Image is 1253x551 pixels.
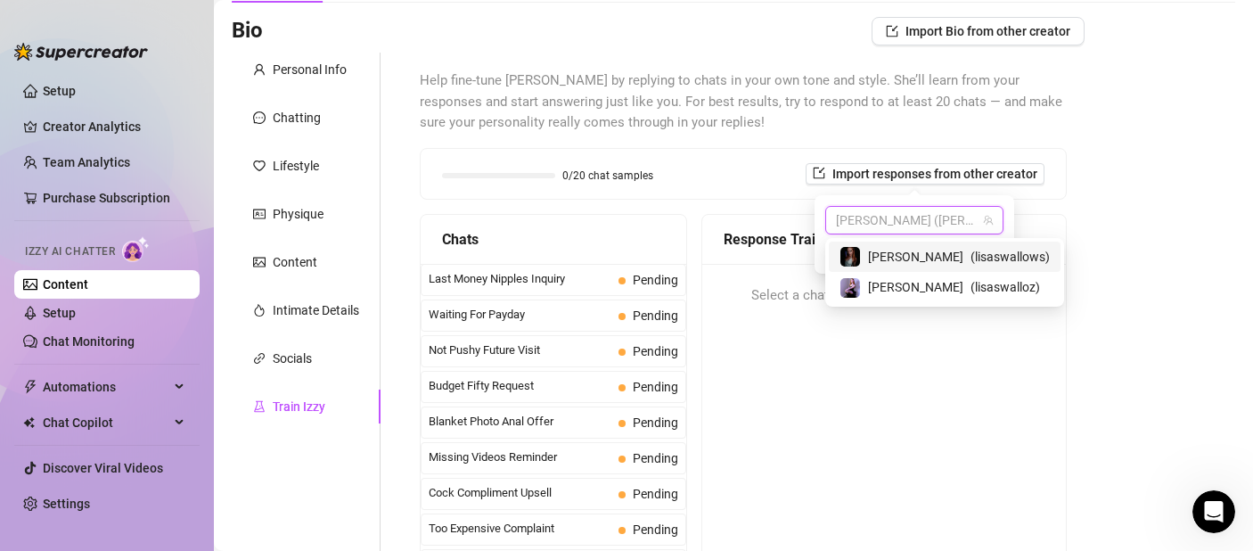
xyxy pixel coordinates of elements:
span: import [886,25,898,37]
span: Chats [442,228,479,251]
span: message [253,111,266,124]
img: AI Chatter [122,236,150,262]
div: Chatting [273,108,321,127]
span: Help fine-tune [PERSON_NAME] by replying to chats in your own tone and style. She’ll learn from y... [420,70,1067,134]
span: team [983,215,994,226]
span: 0/20 chat samples [562,170,653,181]
span: Automations [43,373,169,401]
img: logo-BBDzfeDw.svg [14,43,148,61]
div: Content [273,252,317,272]
span: Chat Copilot [43,408,169,437]
span: Blanket Photo Anal Offer [429,413,611,431]
span: Waiting For Payday [429,306,611,324]
span: Pending [633,522,678,537]
div: Train Izzy [273,397,325,416]
span: Pending [633,344,678,358]
span: Not Pushy Future Visit [429,341,611,359]
div: Lifestyle [273,156,319,176]
span: ( lisaswalloz ) [970,277,1040,297]
a: Discover Viral Videos [43,461,163,475]
span: Pending [633,451,678,465]
span: Budget Fifty Request [429,377,611,395]
span: Select a chat template to provide a response [751,285,1018,307]
span: Missing Videos Reminder [429,448,611,466]
span: Pending [633,380,678,394]
span: thunderbolt [23,380,37,394]
button: Import responses from other creator [806,163,1044,185]
span: [PERSON_NAME] [868,277,963,297]
span: idcard [253,208,266,220]
span: user [253,63,266,76]
a: Team Analytics [43,155,130,169]
span: Pending [633,273,678,287]
a: Chat Monitoring [43,334,135,349]
span: fire [253,304,266,317]
span: ( lisaswallows ) [970,247,1050,267]
span: link [253,352,266,365]
a: Purchase Subscription [43,184,185,212]
div: Socials [273,349,312,368]
a: Settings [43,497,90,511]
a: Content [43,277,88,292]
span: Pending [633,487,678,501]
span: Last Money Nipples Inquiry [429,270,611,288]
span: Too Expensive Complaint [429,520,611,538]
a: Creator Analytics [43,112,185,141]
span: import [813,167,825,179]
span: Pending [633,415,678,430]
span: Izzy AI Chatter [25,243,115,260]
div: Intimate Details [273,300,359,320]
span: Cock Compliment Upsell [429,484,611,502]
img: Lisa [840,278,860,298]
button: Import Bio from other creator [872,17,1085,45]
span: heart [253,160,266,172]
span: Import responses from other creator [832,167,1037,181]
h3: Bio [232,17,263,45]
iframe: Intercom live chat [1192,490,1235,533]
span: Pending [633,308,678,323]
a: Setup [43,84,76,98]
span: [PERSON_NAME] [868,247,963,267]
div: Response Training [724,228,1044,251]
a: Setup [43,306,76,320]
img: Chat Copilot [23,416,35,429]
span: Import Bio from other creator [905,24,1070,38]
div: Physique [273,204,323,224]
div: Personal Info [273,60,347,79]
span: lisa (lisaswallows) [836,207,993,234]
span: experiment [253,400,266,413]
img: lisa [840,247,860,267]
span: picture [253,256,266,268]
